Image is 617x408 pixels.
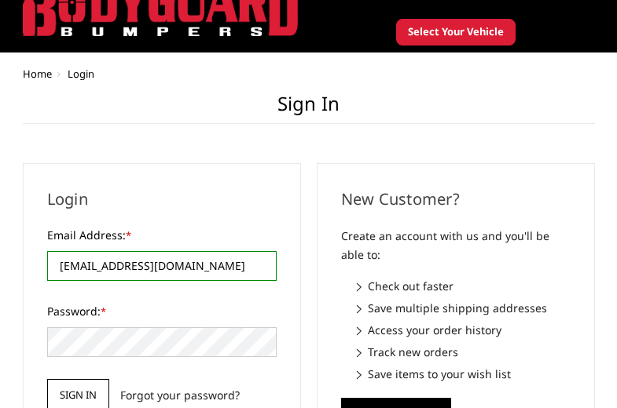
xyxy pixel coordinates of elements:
[47,188,277,211] h2: Login
[357,344,571,360] li: Track new orders
[357,322,571,338] li: Access your order history
[357,366,571,382] li: Save items to your wish list
[538,333,617,408] iframe: Chat Widget
[120,387,240,403] a: Forgot your password?
[23,96,595,124] h1: Sign in
[357,300,571,316] li: Save multiple shipping addresses
[68,67,94,81] span: Login
[23,67,52,81] a: Home
[357,278,571,294] li: Check out faster
[47,227,277,243] label: Email Address:
[396,19,516,46] button: Select Your Vehicle
[47,303,277,319] label: Password:
[341,227,571,264] p: Create an account with us and you'll be able to:
[341,188,571,211] h2: New Customer?
[408,24,504,40] span: Select Your Vehicle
